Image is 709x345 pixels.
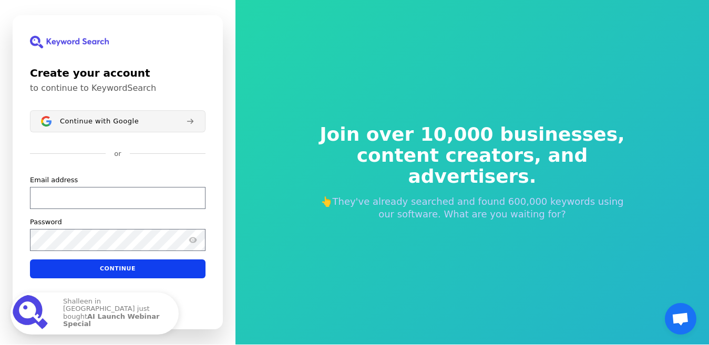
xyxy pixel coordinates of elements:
[114,149,121,159] p: or
[60,117,139,125] span: Continue with Google
[187,233,199,246] button: Show password
[30,259,205,278] button: Continue
[30,83,205,93] p: to continue to KeywordSearch
[665,303,696,334] div: Open chat
[30,175,78,184] label: Email address
[63,312,159,328] strong: AI Launch Webinar Special
[30,36,109,48] img: KeywordSearch
[13,295,50,332] img: AI Launch Webinar Special
[30,217,62,226] label: Password
[313,145,632,187] span: content creators, and advertisers.
[63,298,168,329] p: Shalleen in [GEOGRAPHIC_DATA] just bought
[313,124,632,145] span: Join over 10,000 businesses,
[313,195,632,221] p: 👆They've already searched and found 600,000 keywords using our software. What are you waiting for?
[30,65,205,81] h1: Create your account
[30,110,205,132] button: Sign in with GoogleContinue with Google
[41,116,52,127] img: Sign in with Google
